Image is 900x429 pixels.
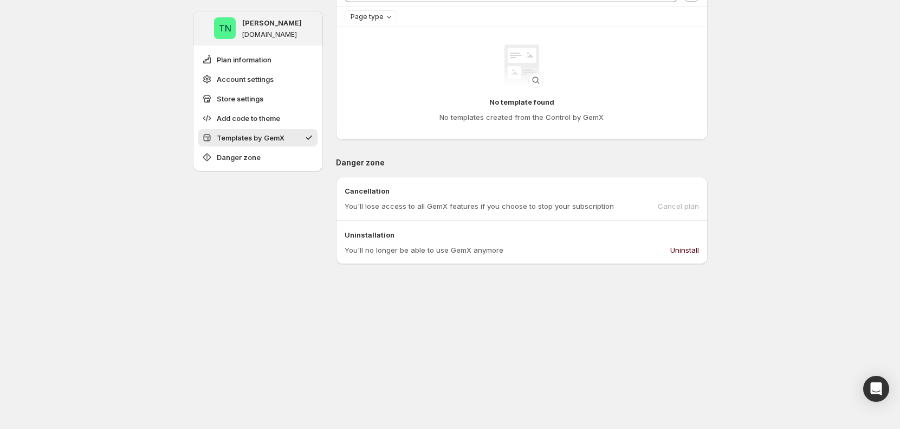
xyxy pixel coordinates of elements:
button: Plan information [198,51,318,68]
button: Account settings [198,71,318,88]
p: No template found [489,97,554,107]
span: Add code to theme [217,113,280,124]
p: No templates created from the Control by GemX [439,112,604,123]
span: Uninstall [670,245,699,255]
p: Cancellation [345,185,699,196]
p: [PERSON_NAME] [242,17,302,28]
span: Page type [351,12,384,21]
p: Uninstallation [345,229,699,240]
p: You'll lose access to all GemX features if you choose to stop your subscription [345,201,614,212]
span: Danger zone [217,152,261,163]
button: Templates by GemX [198,129,318,146]
button: Store settings [198,90,318,107]
button: Danger zone [198,149,318,166]
p: [DOMAIN_NAME] [242,30,297,39]
button: Page type [345,11,397,23]
span: Account settings [217,74,274,85]
button: Add code to theme [198,110,318,127]
span: Templates by GemX [217,132,284,143]
p: You'll no longer be able to use GemX anymore [345,245,503,255]
p: Danger zone [336,157,708,168]
span: Tung Ngo [214,17,236,39]
div: Open Intercom Messenger [863,376,889,402]
button: Uninstall [664,241,705,259]
img: Empty theme pages [500,44,543,88]
span: Store settings [217,93,263,104]
text: TN [218,23,231,34]
span: Plan information [217,54,271,65]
